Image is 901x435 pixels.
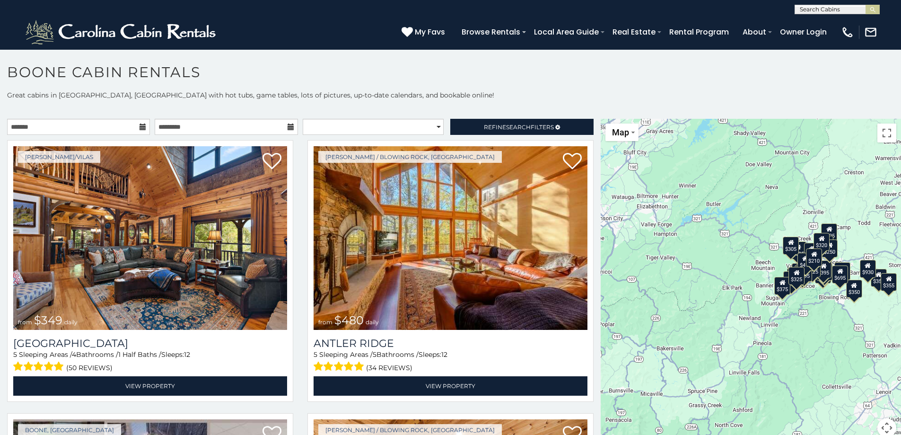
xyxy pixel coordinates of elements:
[415,26,445,38] span: My Favs
[318,151,502,163] a: [PERSON_NAME] / Blowing Rock, [GEOGRAPHIC_DATA]
[13,376,287,396] a: View Property
[506,124,531,131] span: Search
[13,146,287,330] img: Diamond Creek Lodge
[797,253,814,271] div: $410
[814,232,830,250] div: $320
[373,350,376,359] span: 5
[72,350,76,359] span: 4
[441,350,447,359] span: 12
[806,248,822,266] div: $210
[871,268,887,286] div: $355
[784,271,800,289] div: $330
[184,350,190,359] span: 12
[484,124,554,131] span: Refine Filters
[13,350,17,359] span: 5
[805,259,821,277] div: $225
[314,376,587,396] a: View Property
[815,265,831,283] div: $315
[817,262,833,280] div: $675
[881,273,897,291] div: $355
[563,152,582,172] a: Add to favorites
[66,362,113,374] span: (50 reviews)
[13,146,287,330] a: Diamond Creek Lodge from $349 daily
[834,262,850,280] div: $380
[314,146,587,330] img: Antler Ridge
[262,152,281,172] a: Add to favorites
[738,24,771,40] a: About
[822,223,838,241] div: $525
[841,26,854,39] img: phone-regular-white.png
[18,319,32,326] span: from
[450,119,593,135] a: RefineSearchFilters
[13,337,287,350] h3: Diamond Creek Lodge
[804,243,820,261] div: $565
[612,127,629,137] span: Map
[314,146,587,330] a: Antler Ridge from $480 daily
[318,319,332,326] span: from
[24,18,220,46] img: White-1-2.png
[846,279,862,297] div: $350
[822,240,838,257] div: $250
[13,350,287,374] div: Sleeping Areas / Bathrooms / Sleeps:
[13,337,287,350] a: [GEOGRAPHIC_DATA]
[457,24,525,40] a: Browse Rentals
[775,277,791,295] div: $375
[314,337,587,350] a: Antler Ridge
[775,24,831,40] a: Owner Login
[402,26,447,38] a: My Favs
[314,350,587,374] div: Sleeping Areas / Bathrooms / Sleeps:
[860,259,876,277] div: $930
[783,236,799,254] div: $305
[877,124,896,142] button: Toggle fullscreen view
[864,26,877,39] img: mail-regular-white.png
[608,24,660,40] a: Real Estate
[816,260,832,278] div: $395
[665,24,734,40] a: Rental Program
[64,319,78,326] span: daily
[366,362,412,374] span: (34 reviews)
[18,151,100,163] a: [PERSON_NAME]/Vilas
[789,266,805,284] div: $325
[366,319,379,326] span: daily
[34,313,62,327] span: $349
[529,24,604,40] a: Local Area Guide
[314,350,317,359] span: 5
[118,350,161,359] span: 1 Half Baths /
[605,124,639,141] button: Change map style
[832,265,849,283] div: $695
[334,313,364,327] span: $480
